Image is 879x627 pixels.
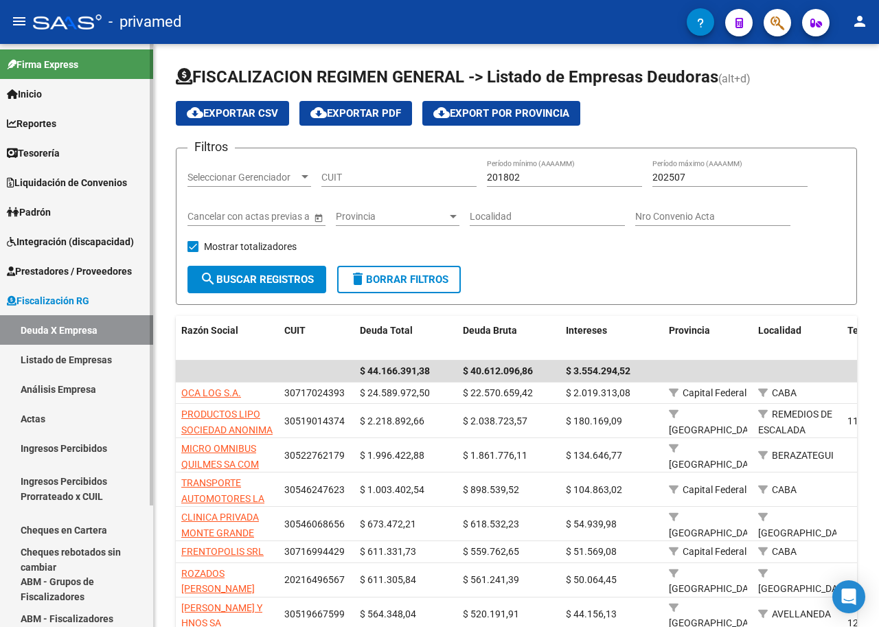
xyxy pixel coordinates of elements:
[204,238,297,255] span: Mostrar totalizadores
[566,415,622,426] span: $ 180.169,09
[7,175,127,190] span: Liquidación de Convenios
[758,325,801,336] span: Localidad
[669,459,762,470] span: [GEOGRAPHIC_DATA]
[360,450,424,461] span: $ 1.996.422,88
[463,415,527,426] span: $ 2.038.723,57
[187,172,299,183] span: Seleccionar Gerenciador
[360,574,416,585] span: $ 611.305,84
[284,450,345,461] span: 30522762179
[350,271,366,287] mat-icon: delete
[772,387,797,398] span: CABA
[181,568,255,595] span: ROZADOS [PERSON_NAME]
[360,365,430,376] span: $ 44.166.391,38
[310,107,401,119] span: Exportar PDF
[463,546,519,557] span: $ 559.762,65
[718,72,751,85] span: (alt+d)
[176,316,279,361] datatable-header-cell: Razón Social
[753,316,842,361] datatable-header-cell: Localidad
[433,104,450,121] mat-icon: cloud_download
[350,273,448,286] span: Borrar Filtros
[669,527,762,538] span: [GEOGRAPHIC_DATA]
[566,484,622,495] span: $ 104.863,02
[772,608,831,619] span: AVELLANEDA
[181,443,259,486] span: MICRO OMNIBUS QUILMES SA COM IND Y FINANC
[284,484,345,495] span: 30546247623
[683,546,746,557] span: Capital Federal
[311,210,326,225] button: Open calendar
[187,266,326,293] button: Buscar Registros
[337,266,461,293] button: Borrar Filtros
[7,234,134,249] span: Integración (discapacidad)
[758,527,851,538] span: [GEOGRAPHIC_DATA]
[284,387,345,398] span: 30717024393
[279,316,354,361] datatable-header-cell: CUIT
[187,107,278,119] span: Exportar CSV
[463,365,533,376] span: $ 40.612.096,86
[181,512,273,554] span: CLINICA PRIVADA MONTE GRANDE SOCIEDAD ANONIMA
[176,101,289,126] button: Exportar CSV
[187,104,203,121] mat-icon: cloud_download
[284,325,306,336] span: CUIT
[7,116,56,131] span: Reportes
[463,450,527,461] span: $ 1.861.776,11
[7,205,51,220] span: Padrón
[109,7,181,37] span: - privamed
[181,546,264,557] span: FRENTOPOLIS SRL
[360,415,424,426] span: $ 2.218.892,66
[284,518,345,529] span: 30546068656
[566,546,617,557] span: $ 51.569,08
[669,424,762,435] span: [GEOGRAPHIC_DATA]
[200,273,314,286] span: Buscar Registros
[7,293,89,308] span: Fiscalización RG
[566,365,630,376] span: $ 3.554.294,52
[354,316,457,361] datatable-header-cell: Deuda Total
[299,101,412,126] button: Exportar PDF
[772,484,797,495] span: CABA
[683,484,746,495] span: Capital Federal
[433,107,569,119] span: Export por Provincia
[360,387,430,398] span: $ 24.589.972,50
[284,415,345,426] span: 30519014374
[560,316,663,361] datatable-header-cell: Intereses
[7,87,42,102] span: Inicio
[463,484,519,495] span: $ 898.539,52
[463,387,533,398] span: $ 22.570.659,42
[11,13,27,30] mat-icon: menu
[683,387,746,398] span: Capital Federal
[181,387,241,398] span: OCA LOG S.A.
[187,137,235,157] h3: Filtros
[7,146,60,161] span: Tesorería
[310,104,327,121] mat-icon: cloud_download
[457,316,560,361] datatable-header-cell: Deuda Bruta
[181,325,238,336] span: Razón Social
[463,574,519,585] span: $ 561.241,39
[360,608,416,619] span: $ 564.348,04
[336,211,447,223] span: Provincia
[181,477,264,520] span: TRANSPORTE AUTOMOTORES LA [PERSON_NAME]
[284,574,345,585] span: 20216496567
[7,264,132,279] span: Prestadores / Proveedores
[663,316,753,361] datatable-header-cell: Provincia
[758,409,832,435] span: REMEDIOS DE ESCALADA
[669,583,762,594] span: [GEOGRAPHIC_DATA]
[852,13,868,30] mat-icon: person
[758,583,851,594] span: [GEOGRAPHIC_DATA]
[284,608,345,619] span: 30519667599
[566,450,622,461] span: $ 134.646,77
[463,325,517,336] span: Deuda Bruta
[463,518,519,529] span: $ 618.532,23
[360,325,413,336] span: Deuda Total
[360,518,416,529] span: $ 673.472,21
[566,325,607,336] span: Intereses
[360,484,424,495] span: $ 1.003.402,54
[772,450,834,461] span: BERAZATEGUI
[832,580,865,613] div: Open Intercom Messenger
[566,387,630,398] span: $ 2.019.313,08
[669,325,710,336] span: Provincia
[772,546,797,557] span: CABA
[181,409,273,435] span: PRODUCTOS LIPO SOCIEDAD ANONIMA
[566,574,617,585] span: $ 50.064,45
[360,546,416,557] span: $ 611.331,73
[200,271,216,287] mat-icon: search
[7,57,78,72] span: Firma Express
